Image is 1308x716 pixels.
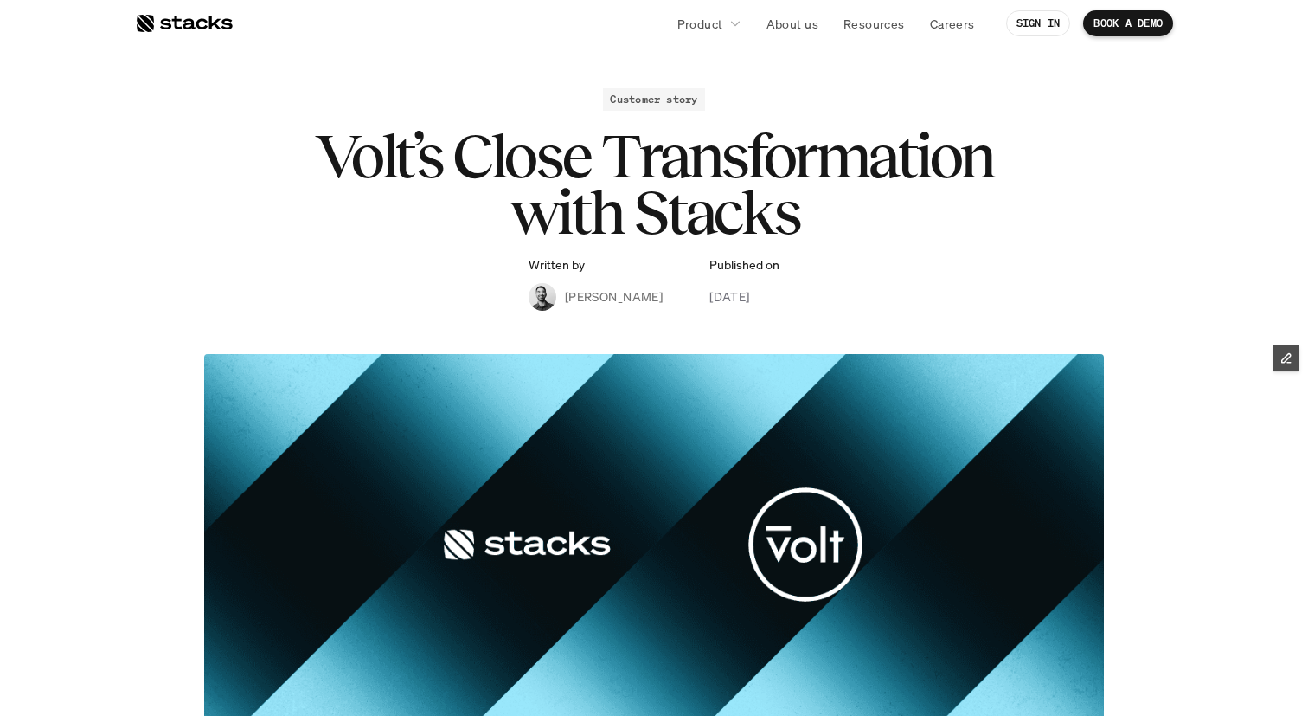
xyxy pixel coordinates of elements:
[843,15,905,33] p: Resources
[1083,10,1173,36] a: BOOK A DEMO
[1016,17,1061,29] p: SIGN IN
[920,8,985,39] a: Careers
[1006,10,1071,36] a: SIGN IN
[308,128,1000,241] h1: Volt’s Close Transformation with Stacks
[529,258,585,273] p: Written by
[565,287,663,306] p: [PERSON_NAME]
[1273,345,1299,371] button: Edit Framer Content
[709,287,750,306] p: [DATE]
[677,15,723,33] p: Product
[756,8,829,39] a: About us
[610,94,697,106] h2: Customer story
[833,8,915,39] a: Resources
[709,258,779,273] p: Published on
[1093,17,1163,29] p: BOOK A DEMO
[204,330,280,342] a: Privacy Policy
[930,15,975,33] p: Careers
[766,15,818,33] p: About us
